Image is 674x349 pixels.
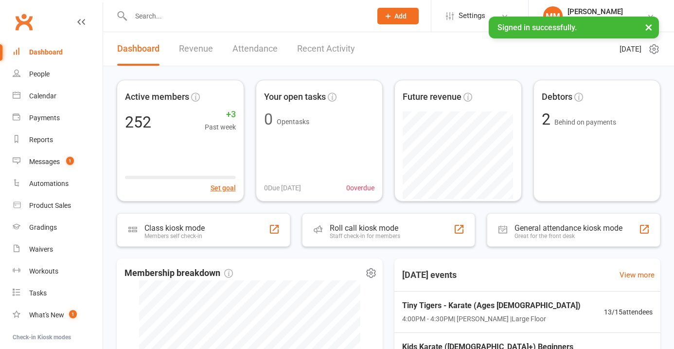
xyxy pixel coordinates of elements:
[277,118,309,126] span: Open tasks
[29,267,58,275] div: Workouts
[29,202,71,209] div: Product Sales
[604,307,653,317] span: 13 / 15 attendees
[144,233,205,239] div: Members self check-in
[179,32,213,66] a: Revenue
[514,233,622,239] div: Great for the front desk
[13,63,103,85] a: People
[205,122,236,132] span: Past week
[29,114,60,122] div: Payments
[264,183,301,193] span: 0 Due [DATE]
[402,299,581,312] span: Tiny Tigers - Karate (Ages [DEMOGRAPHIC_DATA])
[144,223,205,233] div: Class kiosk mode
[13,304,103,326] a: What's New1
[459,5,485,27] span: Settings
[13,239,103,260] a: Waivers
[128,9,365,23] input: Search...
[264,111,273,127] div: 0
[29,289,47,297] div: Tasks
[13,260,103,282] a: Workouts
[205,108,236,122] span: +3
[232,32,278,66] a: Attendance
[542,90,572,104] span: Debtors
[12,10,36,34] a: Clubworx
[394,12,407,20] span: Add
[124,266,233,280] span: Membership breakdown
[66,157,74,165] span: 1
[13,41,103,63] a: Dashboard
[620,43,641,55] span: [DATE]
[346,183,374,193] span: 0 overdue
[211,183,236,193] button: Set goal
[640,17,657,37] button: ×
[13,195,103,217] a: Product Sales
[29,48,63,56] div: Dashboard
[13,173,103,195] a: Automations
[125,114,151,130] div: 252
[13,282,103,304] a: Tasks
[297,32,355,66] a: Recent Activity
[125,90,189,104] span: Active members
[330,223,400,233] div: Roll call kiosk mode
[497,23,577,32] span: Signed in successfully.
[29,311,64,319] div: What's New
[29,180,69,187] div: Automations
[29,70,50,78] div: People
[29,245,53,253] div: Waivers
[554,118,616,126] span: Behind on payments
[13,151,103,173] a: Messages 1
[377,8,419,24] button: Add
[13,107,103,129] a: Payments
[403,90,461,104] span: Future revenue
[117,32,160,66] a: Dashboard
[330,233,400,239] div: Staff check-in for members
[543,6,563,26] div: MM
[29,158,60,165] div: Messages
[620,269,655,281] a: View more
[29,223,57,231] div: Gradings
[542,110,554,129] span: 2
[402,313,581,324] span: 4:00PM - 4:30PM | [PERSON_NAME] | Large Floor
[13,217,103,239] a: Gradings
[29,136,53,144] div: Reports
[568,16,623,25] div: Newcastle Karate
[514,223,622,233] div: General attendance kiosk mode
[29,92,56,100] div: Calendar
[394,266,464,284] h3: [DATE] events
[69,310,77,318] span: 1
[13,129,103,151] a: Reports
[568,7,623,16] div: [PERSON_NAME]
[13,85,103,107] a: Calendar
[264,90,326,104] span: Your open tasks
